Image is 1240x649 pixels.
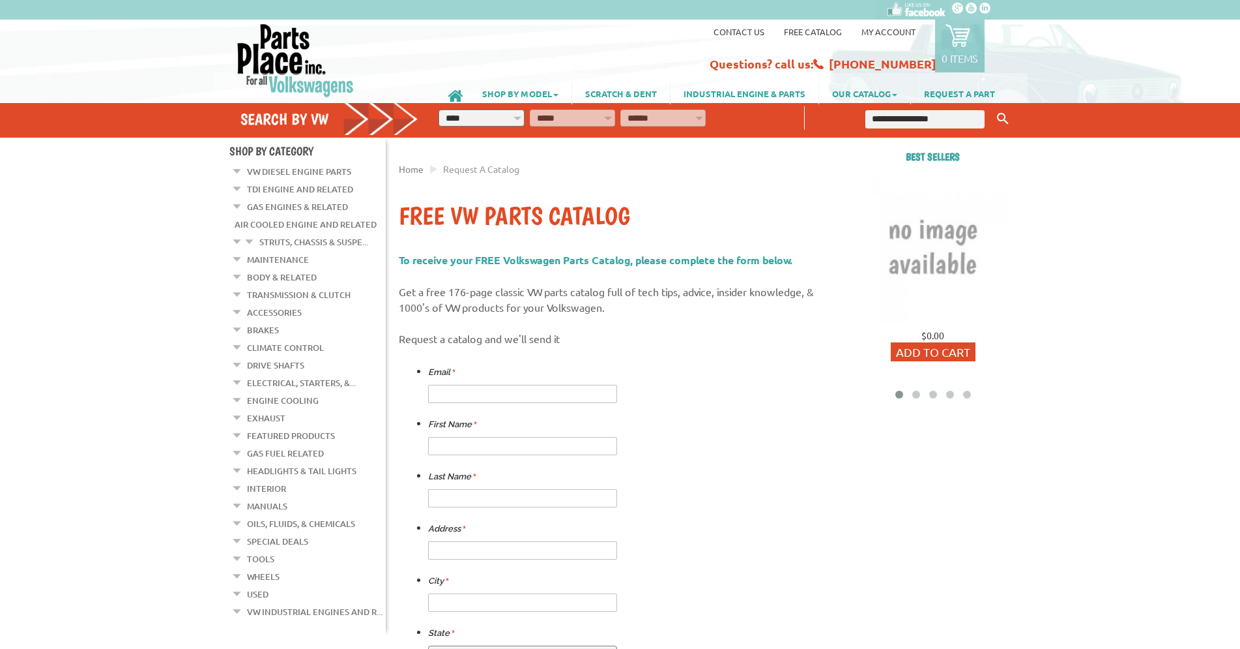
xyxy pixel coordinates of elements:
a: Free Catalog [784,26,842,37]
a: OUR CATALOG [819,82,910,104]
a: Oils, Fluids, & Chemicals [247,515,355,532]
p: Request a catalog and we'll send it [399,331,842,346]
a: Tools [247,551,274,567]
a: Exhaust [247,410,285,427]
h2: Best sellers [855,151,1011,163]
a: Featured Products [247,427,335,444]
label: Last Name [428,469,476,485]
a: VW Industrial Engines and R... [247,603,382,620]
a: Special Deals [247,533,308,550]
a: VW Diesel Engine Parts [247,163,351,180]
a: Climate Control [247,339,324,356]
a: Air Cooled Engine and Related [235,216,377,233]
p: Get a free 176-page classic VW parts catalog full of tech tips, advice, insider knowledge, & 1000... [399,284,842,315]
a: Brakes [247,322,279,339]
a: Maintenance [247,251,309,268]
a: Body & Related [247,269,317,286]
a: REQUEST A PART [911,82,1008,104]
p: 0 items [942,52,978,65]
label: Address [428,521,466,537]
a: Gas Fuel Related [247,445,324,462]
label: State [428,626,455,641]
span: Request a Catalog [443,163,519,175]
span: Add to Cart [896,345,970,359]
h1: Free VW Parts Catalog [399,201,842,232]
a: Transmission & Clutch [247,286,351,303]
a: Drive Shafts [247,357,304,374]
span: $0.00 [921,329,944,341]
a: Electrical, Starters, &... [247,374,356,391]
a: Used [247,586,268,603]
a: Struts, Chassis & Suspe... [259,234,368,250]
label: Email [428,365,455,380]
label: First Name [428,417,477,432]
span: To receive your FREE Volkswagen Parts Catalog, please complete the form below. [399,253,793,267]
a: Wheels [247,568,280,585]
a: TDI Engine and Related [247,181,353,198]
label: City [428,573,449,589]
a: My Account [861,26,916,37]
img: Parts Place Inc! [236,23,355,98]
a: SHOP BY MODEL [469,82,571,104]
a: INDUSTRIAL ENGINE & PARTS [670,82,818,104]
button: Add to Cart [891,342,975,361]
a: Accessories [247,304,302,321]
a: Home [399,163,424,175]
a: SCRATCH & DENT [572,82,670,104]
a: Engine Cooling [247,392,319,409]
h4: Shop By Category [229,144,386,158]
a: Headlights & Tail Lights [247,462,356,479]
h4: Search by VW [240,110,419,128]
a: Contact us [714,26,764,37]
button: Keyword Search [993,108,1013,130]
a: Interior [247,480,286,497]
a: Gas Engines & Related [247,198,348,215]
a: 0 items [935,20,985,72]
a: Manuals [247,498,287,515]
